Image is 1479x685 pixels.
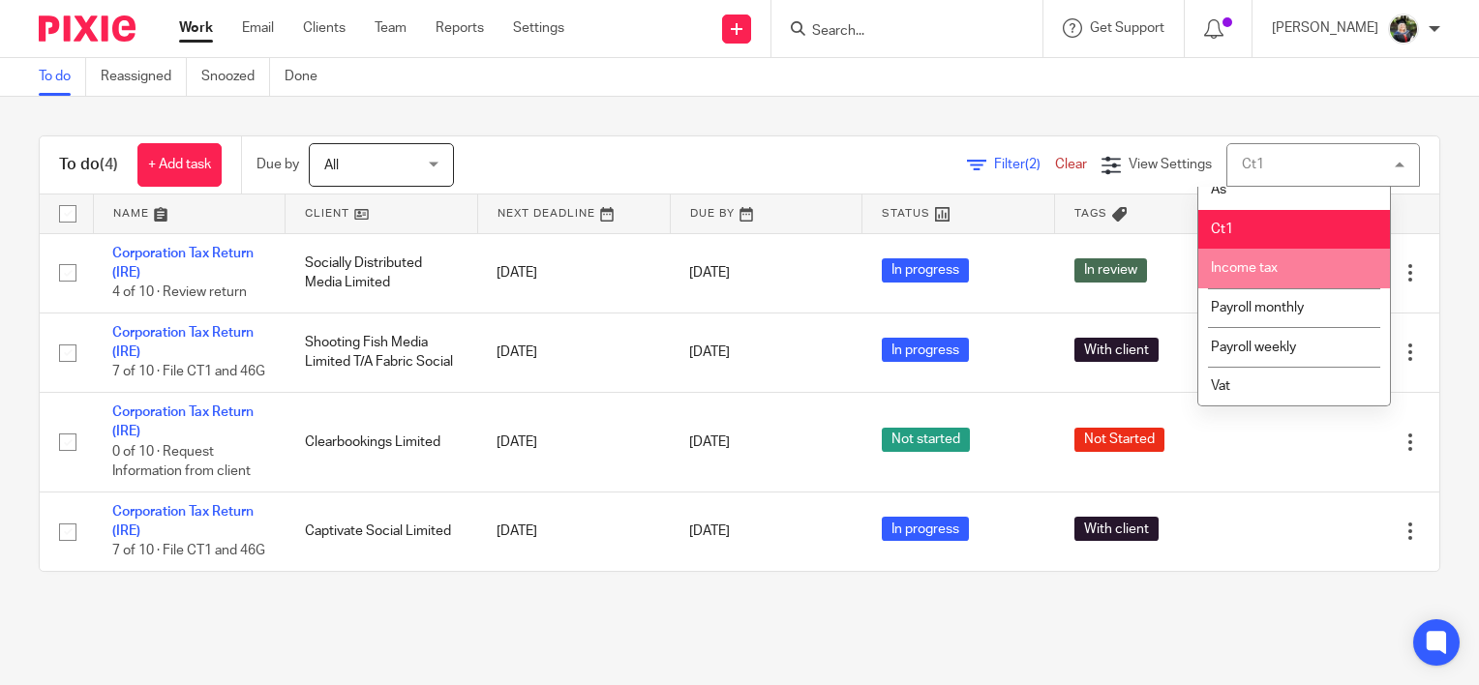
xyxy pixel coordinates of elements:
[477,233,670,313] td: [DATE]
[1074,258,1147,283] span: In review
[112,247,254,280] a: Corporation Tax Return (IRE)
[1388,14,1419,45] img: Jade.jpeg
[112,285,247,299] span: 4 of 10 · Review return
[101,58,187,96] a: Reassigned
[689,345,730,359] span: [DATE]
[1074,338,1159,362] span: With client
[477,491,670,571] td: [DATE]
[477,392,670,491] td: [DATE]
[882,258,969,283] span: In progress
[1055,158,1087,171] a: Clear
[39,15,136,42] img: Pixie
[513,18,564,38] a: Settings
[286,392,478,491] td: Clearbookings Limited
[436,18,484,38] a: Reports
[137,143,222,187] a: + Add task
[285,58,332,96] a: Done
[286,491,478,571] td: Captivate Social Limited
[1074,428,1164,452] span: Not Started
[112,545,265,558] span: 7 of 10 · File CT1 and 46G
[1074,517,1159,541] span: With client
[100,157,118,172] span: (4)
[179,18,213,38] a: Work
[324,159,339,172] span: All
[1211,223,1233,236] span: Ct1
[689,524,730,538] span: [DATE]
[1211,341,1296,354] span: Payroll weekly
[112,326,254,359] a: Corporation Tax Return (IRE)
[1211,183,1226,196] span: As
[1211,379,1230,393] span: Vat
[1090,21,1164,35] span: Get Support
[1242,158,1264,171] div: Ct1
[689,266,730,280] span: [DATE]
[1272,18,1378,38] p: [PERSON_NAME]
[477,313,670,392] td: [DATE]
[286,233,478,313] td: Socially Distributed Media Limited
[1074,208,1107,219] span: Tags
[112,405,254,438] a: Corporation Tax Return (IRE)
[112,505,254,538] a: Corporation Tax Return (IRE)
[201,58,270,96] a: Snoozed
[1211,301,1304,314] span: Payroll monthly
[994,158,1055,171] span: Filter
[882,428,970,452] span: Not started
[882,517,969,541] span: In progress
[112,366,265,379] span: 7 of 10 · File CT1 and 46G
[303,18,346,38] a: Clients
[1025,158,1041,171] span: (2)
[59,155,118,175] h1: To do
[39,58,86,96] a: To do
[242,18,274,38] a: Email
[689,435,730,449] span: [DATE]
[375,18,407,38] a: Team
[112,445,251,479] span: 0 of 10 · Request Information from client
[286,313,478,392] td: Shooting Fish Media Limited T/A Fabric Social
[810,23,984,41] input: Search
[1211,261,1278,275] span: Income tax
[1129,158,1212,171] span: View Settings
[257,155,299,174] p: Due by
[882,338,969,362] span: In progress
